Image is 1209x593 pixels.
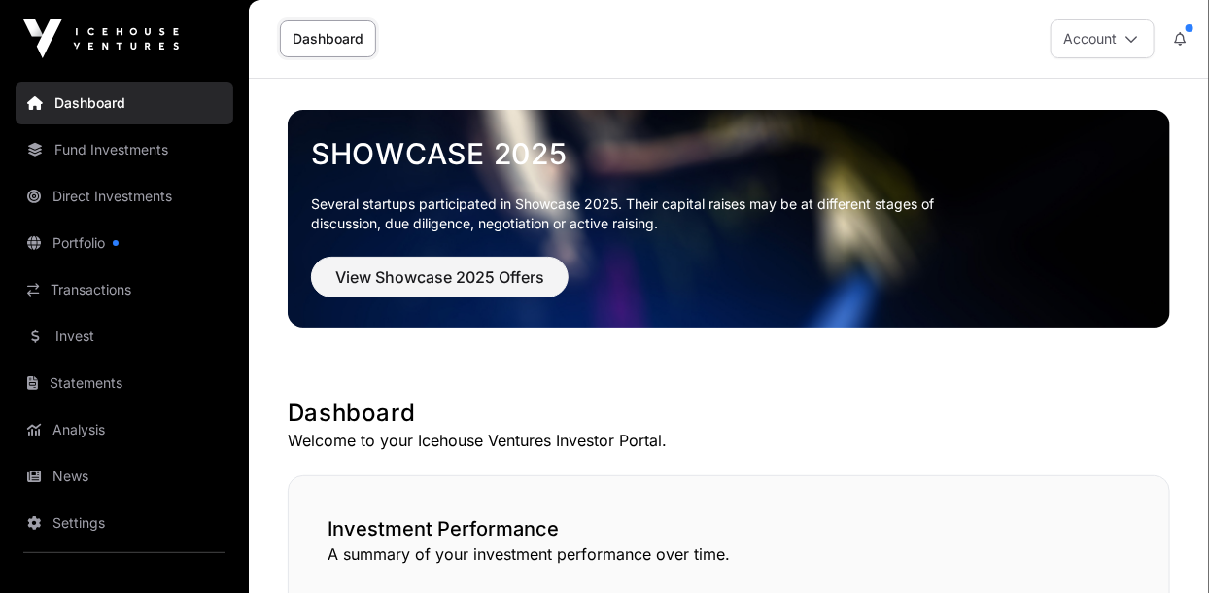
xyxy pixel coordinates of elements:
a: Dashboard [280,20,376,57]
button: Account [1051,19,1155,58]
p: A summary of your investment performance over time. [328,542,1130,566]
a: Dashboard [16,82,233,124]
img: Showcase 2025 [288,110,1170,328]
a: Analysis [16,408,233,451]
a: Portfolio [16,222,233,264]
a: Settings [16,502,233,544]
p: Several startups participated in Showcase 2025. Their capital raises may be at different stages o... [311,194,964,233]
a: Transactions [16,268,233,311]
a: Invest [16,315,233,358]
iframe: Chat Widget [1112,500,1209,593]
a: Fund Investments [16,128,233,171]
span: View Showcase 2025 Offers [335,265,544,289]
h2: Investment Performance [328,515,1130,542]
a: News [16,455,233,498]
a: Statements [16,362,233,404]
a: Showcase 2025 [311,136,1147,171]
h1: Dashboard [288,398,1170,429]
a: View Showcase 2025 Offers [311,276,569,296]
button: View Showcase 2025 Offers [311,257,569,297]
a: Direct Investments [16,175,233,218]
p: Welcome to your Icehouse Ventures Investor Portal. [288,429,1170,452]
img: Icehouse Ventures Logo [23,19,179,58]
